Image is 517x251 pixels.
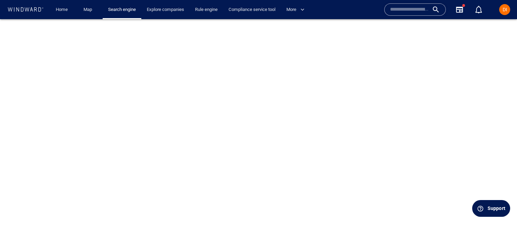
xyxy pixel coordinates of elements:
[503,7,507,12] span: DI
[192,4,220,16] a: Rule engine
[284,4,310,16] button: More
[488,220,512,246] iframe: Chat
[475,5,483,14] div: Notification center
[144,4,187,16] a: Explore companies
[105,4,139,16] a: Search engine
[498,3,512,16] button: DI
[78,4,100,16] button: Map
[226,4,278,16] a: Compliance service tool
[286,6,305,14] span: More
[51,4,73,16] button: Home
[81,4,97,16] a: Map
[53,4,70,16] a: Home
